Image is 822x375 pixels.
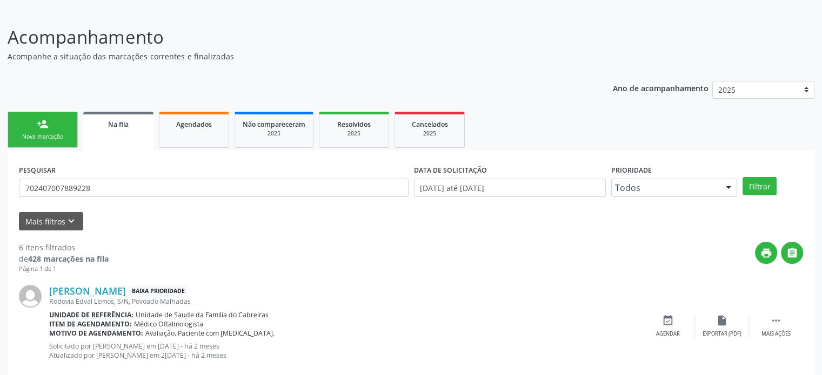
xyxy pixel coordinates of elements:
[19,285,42,308] img: img
[662,315,674,326] i: event_available
[19,179,409,197] input: Nome, CNS
[327,129,381,138] div: 2025
[761,330,791,338] div: Mais ações
[19,253,109,264] div: de
[703,330,741,338] div: Exportar (PDF)
[19,264,109,274] div: Página 1 de 1
[755,242,777,264] button: print
[786,247,798,259] i: 
[412,120,448,129] span: Cancelados
[108,120,129,129] span: Na fila
[134,319,203,329] span: Médico Oftalmologista
[243,120,305,129] span: Não compareceram
[130,285,187,297] span: Baixa Prioridade
[656,330,680,338] div: Agendar
[65,215,77,227] i: keyboard_arrow_down
[136,310,269,319] span: Unidade de Saude da Familia do Cabreiras
[19,212,83,231] button: Mais filtroskeyboard_arrow_down
[611,162,652,179] label: Prioridade
[243,129,305,138] div: 2025
[145,329,275,338] span: Avaliação. Paciente com [MEDICAL_DATA].
[16,133,70,141] div: Nova marcação
[760,247,772,259] i: print
[414,162,487,179] label: DATA DE SOLICITAÇÃO
[19,242,109,253] div: 6 itens filtrados
[49,342,641,360] p: Solicitado por [PERSON_NAME] em [DATE] - há 2 meses Atualizado por [PERSON_NAME] em 2[DATE] - há ...
[49,329,143,338] b: Motivo de agendamento:
[403,129,457,138] div: 2025
[49,285,126,297] a: [PERSON_NAME]
[49,319,132,329] b: Item de agendamento:
[176,120,212,129] span: Agendados
[613,81,709,94] p: Ano de acompanhamento
[37,118,49,130] div: person_add
[8,51,572,62] p: Acompanhe a situação das marcações correntes e finalizadas
[770,315,782,326] i: 
[19,162,56,179] label: PESQUISAR
[414,179,606,197] input: Selecione um intervalo
[781,242,803,264] button: 
[8,24,572,51] p: Acompanhamento
[49,310,133,319] b: Unidade de referência:
[49,297,641,306] div: Rodovia Edval Lemos, S/N, Povoado Malhadas
[743,177,777,195] button: Filtrar
[716,315,728,326] i: insert_drive_file
[615,182,716,193] span: Todos
[28,254,109,264] strong: 428 marcações na fila
[337,120,371,129] span: Resolvidos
